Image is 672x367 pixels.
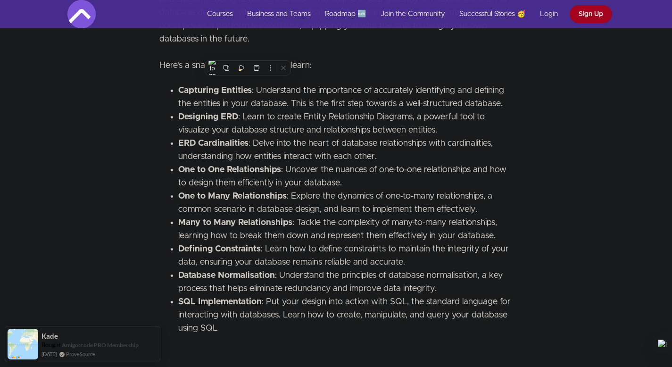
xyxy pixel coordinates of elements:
[178,86,504,108] span: : Understand the importance of accurately identifying and defining the entities in your database....
[178,218,497,240] span: : Tackle the complexity of many-to-many relationships, learning how to break them down and repres...
[178,192,492,214] span: : Explore the dynamics of one-to-many relationships, a common scenario in database design, and le...
[41,332,58,340] span: Kade
[178,298,262,306] strong: SQL Implementation
[570,5,612,23] a: Sign Up
[8,329,38,359] img: provesource social proof notification image
[178,139,249,148] strong: ERD Cardinalities
[41,350,57,358] span: [DATE]
[66,350,95,358] a: ProveSource
[178,113,485,134] span: : Learn to create Entity Relationship Diagrams, a powerful tool to visualize your database struct...
[178,245,509,267] span: : Learn how to define constraints to maintain the integrity of your data, ensuring your database ...
[178,298,511,333] span: : Put your design into action with SQL, the standard language for interacting with databases. Lea...
[178,271,275,280] strong: Database Normalisation
[178,113,238,121] strong: Designing ERD
[62,342,139,349] a: Amigoscode PRO Membership
[41,341,61,349] span: Bought
[178,271,503,293] span: : Understand the principles of database normalisation, a key process that helps eliminate redunda...
[178,218,292,227] strong: Many to Many Relationships
[178,166,281,174] strong: One to One Relationships
[178,245,261,253] strong: Defining Constraints
[178,192,287,200] strong: One to Many Relationships
[178,139,493,161] span: : Delve into the heart of database relationships with cardinalities, understanding how entities i...
[178,166,506,187] span: : Uncover the nuances of one-to-one relationships and how to design them efficiently in your data...
[178,86,252,95] strong: Capturing Entities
